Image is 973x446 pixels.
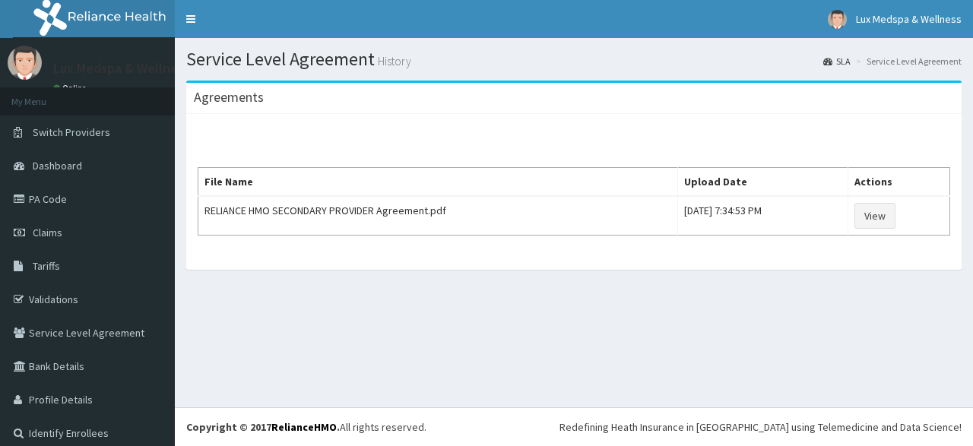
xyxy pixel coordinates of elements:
[33,259,60,273] span: Tariffs
[375,55,411,67] small: History
[33,226,62,239] span: Claims
[33,125,110,139] span: Switch Providers
[854,203,895,229] a: View
[856,12,962,26] span: Lux Medspa & Wellness
[828,10,847,29] img: User Image
[33,159,82,172] span: Dashboard
[678,196,848,236] td: [DATE] 7:34:53 PM
[53,62,190,75] p: Lux Medspa & Wellness
[852,55,962,68] li: Service Level Agreement
[175,407,973,446] footer: All rights reserved.
[186,49,962,69] h1: Service Level Agreement
[8,46,42,80] img: User Image
[823,55,851,68] a: SLA
[194,90,264,104] h3: Agreements
[198,196,678,236] td: RELIANCE HMO SECONDARY PROVIDER Agreement.pdf
[186,420,340,434] strong: Copyright © 2017 .
[53,83,90,93] a: Online
[678,168,848,197] th: Upload Date
[559,419,962,435] div: Redefining Heath Insurance in [GEOGRAPHIC_DATA] using Telemedicine and Data Science!
[198,168,678,197] th: File Name
[848,168,950,197] th: Actions
[271,420,337,434] a: RelianceHMO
